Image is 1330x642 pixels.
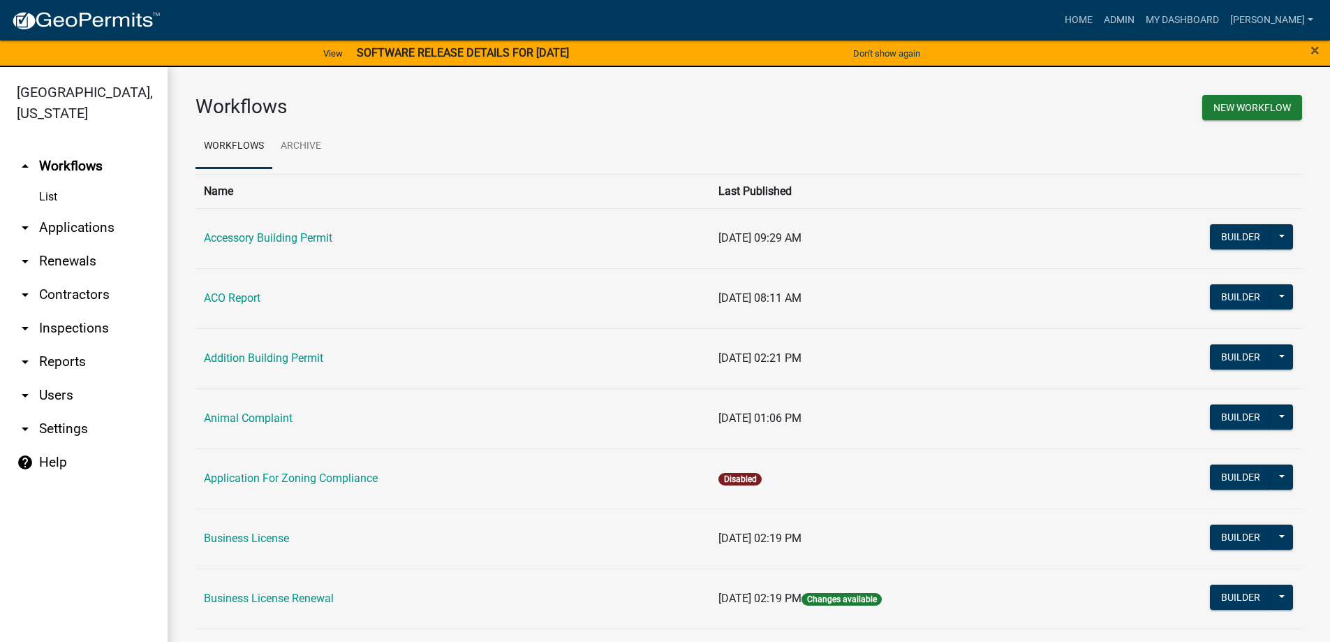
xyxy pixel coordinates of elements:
[195,95,739,119] h3: Workflows
[17,454,34,471] i: help
[204,472,378,485] a: Application For Zoning Compliance
[318,42,348,65] a: View
[718,592,801,605] span: [DATE] 02:19 PM
[17,421,34,437] i: arrow_drop_down
[718,231,801,245] span: [DATE] 09:29 AM
[17,219,34,236] i: arrow_drop_down
[1210,344,1271,370] button: Builder
[1059,7,1098,34] a: Home
[1310,42,1320,59] button: Close
[204,411,293,425] a: Animal Complaint
[1225,7,1319,34] a: [PERSON_NAME]
[1210,585,1271,610] button: Builder
[1202,95,1302,120] button: New Workflow
[17,320,34,337] i: arrow_drop_down
[1210,465,1271,490] button: Builder
[17,253,34,270] i: arrow_drop_down
[848,42,926,65] button: Don't show again
[801,593,881,606] span: Changes available
[357,46,569,59] strong: SOFTWARE RELEASE DETAILS FOR [DATE]
[710,174,1088,208] th: Last Published
[17,286,34,303] i: arrow_drop_down
[718,532,801,545] span: [DATE] 02:19 PM
[195,124,272,169] a: Workflows
[204,351,323,365] a: Addition Building Permit
[718,351,801,365] span: [DATE] 02:21 PM
[204,532,289,545] a: Business License
[204,231,332,245] a: Accessory Building Permit
[17,353,34,370] i: arrow_drop_down
[1210,525,1271,550] button: Builder
[1098,7,1140,34] a: Admin
[272,124,330,169] a: Archive
[204,291,260,305] a: ACO Report
[1310,41,1320,60] span: ×
[718,291,801,305] span: [DATE] 08:11 AM
[718,473,761,486] span: Disabled
[718,411,801,425] span: [DATE] 01:06 PM
[1210,224,1271,249] button: Builder
[195,174,710,208] th: Name
[1210,284,1271,309] button: Builder
[204,592,334,605] a: Business License Renewal
[17,158,34,175] i: arrow_drop_up
[1210,404,1271,430] button: Builder
[1140,7,1225,34] a: My Dashboard
[17,387,34,404] i: arrow_drop_down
